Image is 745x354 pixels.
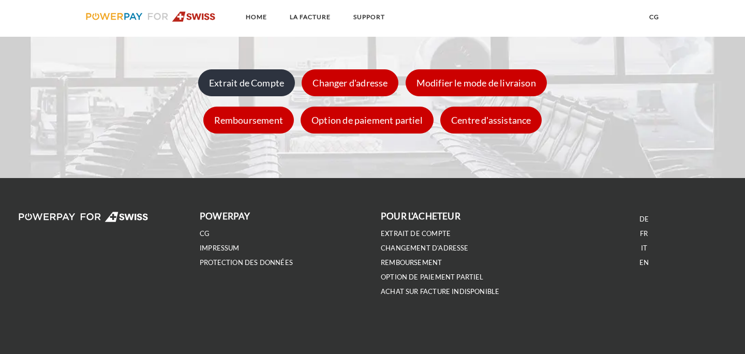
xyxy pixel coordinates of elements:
a: PROTECTION DES DONNÉES [200,258,293,267]
a: IT [641,244,647,253]
div: Modifier le mode de livraison [406,69,547,96]
a: SUPPORT [345,8,394,26]
div: Centre d'assistance [440,107,542,134]
a: CG [200,229,210,238]
a: IMPRESSUM [200,244,240,253]
a: Option de paiement partiel [298,114,436,126]
div: Option de paiement partiel [301,107,434,134]
a: Remboursement [201,114,296,126]
b: POWERPAY [200,211,250,222]
img: logo-swiss.svg [86,11,216,22]
a: Extrait de Compte [196,77,297,89]
a: Changement d'adresse [381,244,469,253]
a: REMBOURSEMENT [381,258,442,267]
a: EN [639,258,649,267]
a: EXTRAIT DE COMPTE [381,229,451,238]
div: Extrait de Compte [198,69,295,96]
a: Changer d'adresse [299,77,401,89]
a: ACHAT SUR FACTURE INDISPONIBLE [381,287,499,296]
b: POUR L'ACHETEUR [381,211,460,222]
a: Centre d'assistance [438,114,544,126]
a: Home [237,8,276,26]
img: logo-swiss-white.svg [19,212,148,222]
a: CG [640,8,668,26]
a: DE [639,215,649,224]
a: OPTION DE PAIEMENT PARTIEL [381,273,484,282]
div: Remboursement [203,107,294,134]
a: FR [640,229,648,238]
a: Modifier le mode de livraison [403,77,549,89]
a: LA FACTURE [281,8,339,26]
div: Changer d'adresse [302,69,398,96]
